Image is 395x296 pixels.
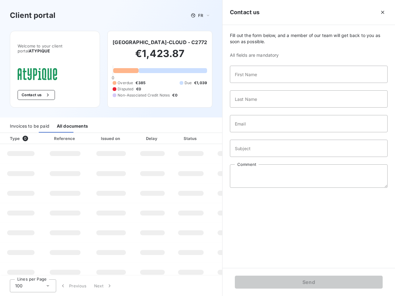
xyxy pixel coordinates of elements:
[18,68,57,80] img: Company logo
[90,135,132,142] div: Issued on
[57,120,88,133] div: All documents
[185,80,192,86] span: Due
[10,10,56,21] h3: Client portal
[230,66,388,83] input: placeholder
[135,135,170,142] div: Delay
[230,8,260,17] h5: Contact us
[173,135,209,142] div: Status
[90,279,116,292] button: Next
[118,80,133,86] span: Overdue
[198,13,203,18] span: FR
[194,80,207,86] span: €1,039
[230,115,388,132] input: placeholder
[113,47,207,66] h2: €1,423.87
[135,80,145,86] span: €385
[230,140,388,157] input: placeholder
[6,135,40,142] div: Type
[112,75,114,80] span: 0
[113,39,207,46] h6: [GEOGRAPHIC_DATA]-CLOUD - C2772
[230,52,388,58] span: All fields are mandatory
[29,48,50,53] span: ATYPIQUE
[10,120,49,133] div: Invoices to be paid
[118,86,133,92] span: Disputed
[212,135,251,142] div: Amount
[136,86,141,92] span: €0
[18,90,55,100] button: Contact us
[15,283,23,289] span: 100
[118,92,170,98] span: Non-Associated Credit Notes
[18,43,92,53] span: Welcome to your client portal
[230,90,388,108] input: placeholder
[54,136,75,141] div: Reference
[235,276,383,289] button: Send
[23,136,28,141] span: 0
[172,92,177,98] span: €0
[230,32,388,45] span: Fill out the form below, and a member of our team will get back to you as soon as possible.
[56,279,90,292] button: Previous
